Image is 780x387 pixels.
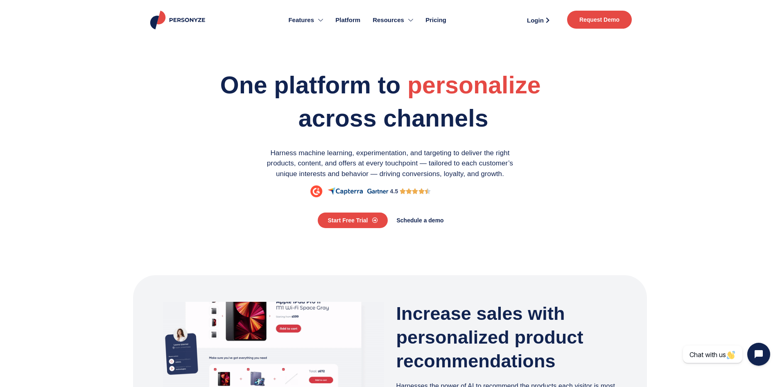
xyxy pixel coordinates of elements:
[335,16,360,25] span: Platform
[418,187,425,196] i: 
[518,14,559,26] a: Login
[412,187,418,196] i: 
[282,4,329,36] a: Features
[400,187,431,196] div: 4.5/5
[298,105,488,132] span: across channels
[328,217,368,223] span: Start Free Trial
[579,17,619,23] span: Request Demo
[527,17,544,23] span: Login
[318,213,387,228] a: Start Free Trial
[396,302,617,373] h3: Increase sales with personalized product recommendations
[406,187,412,196] i: 
[373,16,404,25] span: Resources
[329,4,366,36] a: Platform
[567,11,632,29] a: Request Demo
[425,16,446,25] span: Pricing
[397,217,444,223] span: Schedule a demo
[220,72,401,99] span: One platform to
[400,187,406,196] i: 
[257,148,523,179] p: Harness machine learning, experimentation, and targeting to deliver the right products, content, ...
[366,4,419,36] a: Resources
[288,16,314,25] span: Features
[419,4,452,36] a: Pricing
[425,187,431,196] i: 
[149,11,209,29] img: Personyze logo
[390,187,398,196] div: 4.5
